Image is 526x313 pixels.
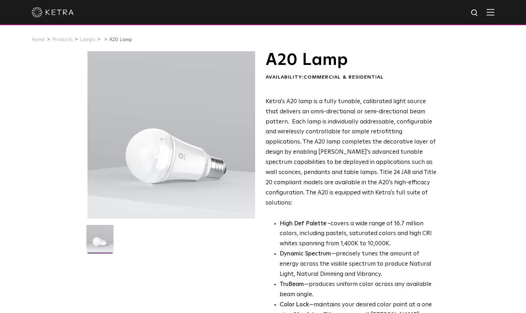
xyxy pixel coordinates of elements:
[266,99,436,206] span: Ketra's A20 lamp is a fully tunable, calibrated light source that delivers an omni-directional or...
[280,280,437,300] li: —produces uniform color across any available beam angle.
[280,221,331,227] strong: High Def Palette -
[280,249,437,280] li: —precisely tunes the amount of energy across the visible spectrum to produce Natural Light, Natur...
[32,7,74,18] img: ketra-logo-2019-white
[470,9,479,18] img: search icon
[109,37,132,42] a: A20 Lamp
[280,302,309,308] strong: Color Lock
[52,37,73,42] a: Products
[280,251,331,257] strong: Dynamic Spectrum
[266,51,437,69] h1: A20 Lamp
[487,9,494,15] img: Hamburger%20Nav.svg
[32,37,45,42] a: Home
[80,37,95,42] a: Lamps
[280,219,437,249] p: covers a wide range of 16.7 million colors, including pastels, saturated colors and high CRI whit...
[304,75,384,80] span: Commercial & Residential
[266,74,437,81] div: Availability:
[86,225,113,257] img: A20-Lamp-2021-Web-Square
[280,281,304,287] strong: TruBeam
